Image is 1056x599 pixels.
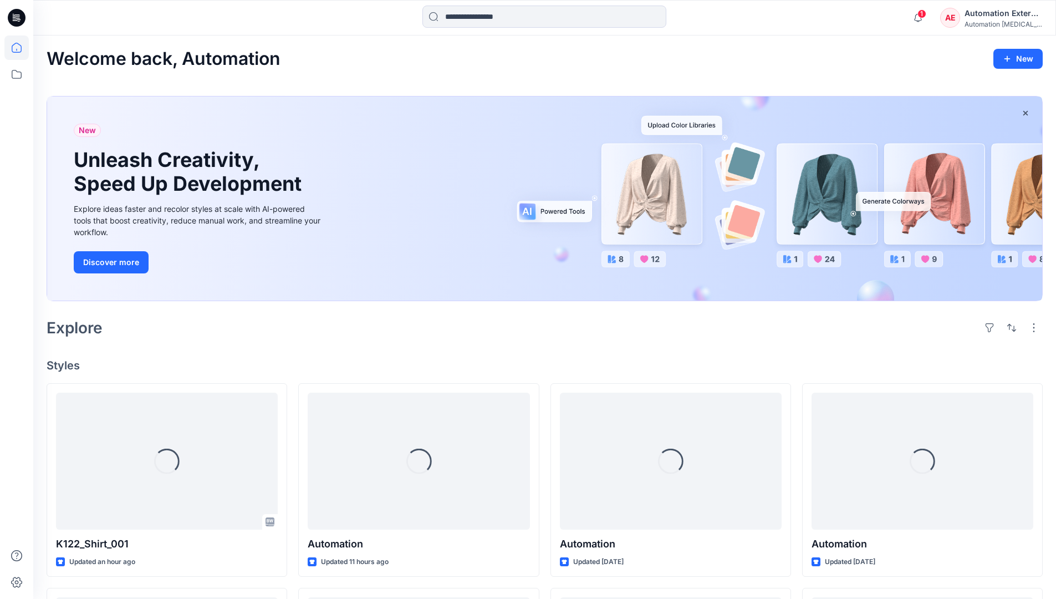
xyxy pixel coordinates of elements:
h2: Explore [47,319,103,337]
p: Automation [560,536,782,552]
div: AE [940,8,960,28]
span: New [79,124,96,137]
p: Updated 11 hours ago [321,556,389,568]
p: Automation [308,536,529,552]
p: Updated [DATE] [825,556,875,568]
button: Discover more [74,251,149,273]
h1: Unleash Creativity, Speed Up Development [74,148,307,196]
div: Automation External [965,7,1042,20]
h2: Welcome back, Automation [47,49,280,69]
p: Updated an hour ago [69,556,135,568]
p: Automation [812,536,1033,552]
p: K122_Shirt_001 [56,536,278,552]
a: Discover more [74,251,323,273]
button: New [993,49,1043,69]
span: 1 [917,9,926,18]
h4: Styles [47,359,1043,372]
div: Explore ideas faster and recolor styles at scale with AI-powered tools that boost creativity, red... [74,203,323,238]
div: Automation [MEDICAL_DATA]... [965,20,1042,28]
p: Updated [DATE] [573,556,624,568]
